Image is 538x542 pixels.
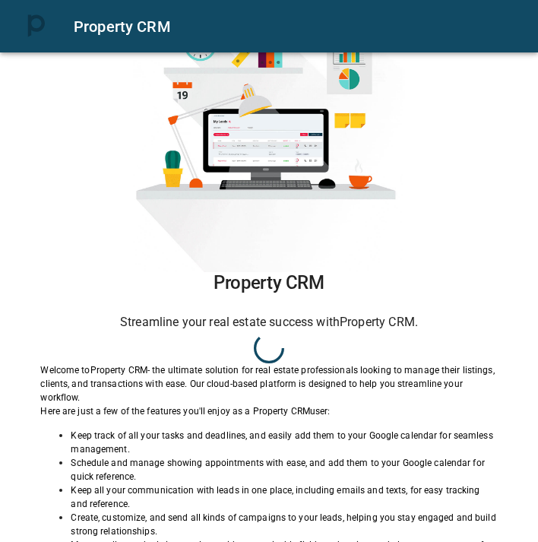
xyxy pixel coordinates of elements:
[40,312,497,333] h6: Streamline your real estate success with Property CRM .
[40,404,497,418] p: Here are just a few of the features you'll enjoy as a Property CRM user:
[71,511,497,538] p: Create, customize, and send all kinds of campaigns to your leads, helping you stay engaged and bu...
[71,456,497,483] p: Schedule and manage showing appointments with ease, and add them to your Google calendar for quic...
[74,14,520,39] div: Property CRM
[40,272,497,293] h1: Property CRM
[40,363,497,404] p: Welcome to Property CRM - the ultimate solution for real estate professionals looking to manage t...
[71,429,497,456] p: Keep track of all your tasks and deadlines, and easily add them to your Google calendar for seaml...
[71,483,497,511] p: Keep all your communication with leads in one place, including emails and texts, for easy trackin...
